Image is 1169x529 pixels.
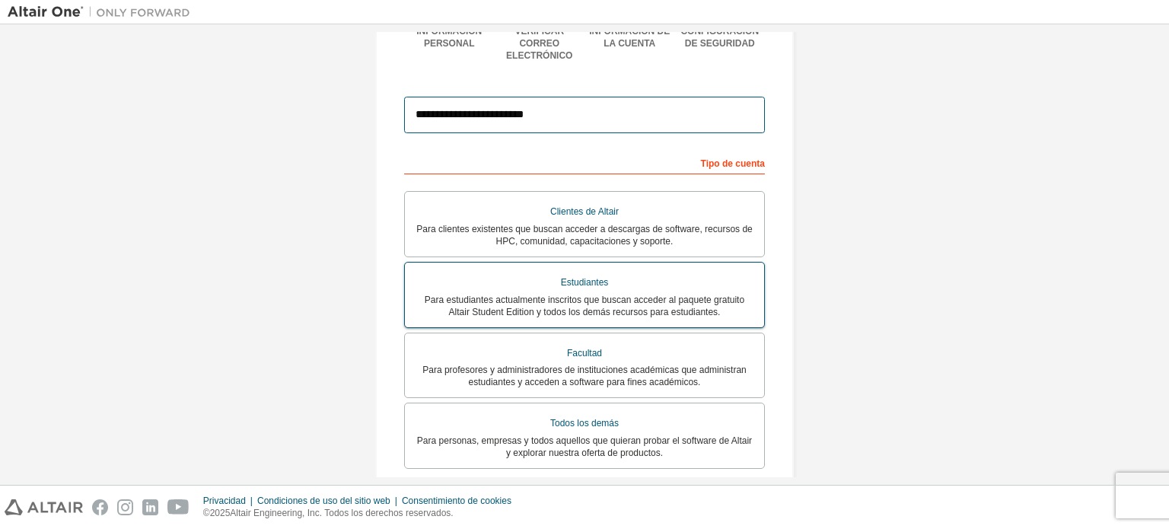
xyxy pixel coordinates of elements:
[257,496,390,506] font: Condiciones de uso del sitio web
[402,496,511,506] font: Consentimiento de cookies
[550,418,619,429] font: Todos los demás
[142,499,158,515] img: linkedin.svg
[416,224,753,247] font: Para clientes existentes que buscan acceder a descargas de software, recursos de HPC, comunidad, ...
[203,496,246,506] font: Privacidad
[589,26,670,49] font: Información de la cuenta
[230,508,453,518] font: Altair Engineering, Inc. Todos los derechos reservados.
[5,499,83,515] img: altair_logo.svg
[167,499,190,515] img: youtube.svg
[425,295,744,317] font: Para estudiantes actualmente inscritos que buscan acceder al paquete gratuito Altair Student Edit...
[680,26,759,49] font: Configuración de seguridad
[416,26,482,49] font: Información personal
[422,365,747,387] font: Para profesores y administradores de instituciones académicas que administran estudiantes y acced...
[210,508,231,518] font: 2025
[506,26,572,61] font: Verificar correo electrónico
[701,158,765,169] font: Tipo de cuenta
[567,348,602,359] font: Facultad
[561,277,609,288] font: Estudiantes
[92,499,108,515] img: facebook.svg
[417,435,752,458] font: Para personas, empresas y todos aquellos que quieran probar el software de Altair y explorar nues...
[550,206,619,217] font: Clientes de Altair
[117,499,133,515] img: instagram.svg
[203,508,210,518] font: ©
[8,5,198,20] img: Altair Uno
